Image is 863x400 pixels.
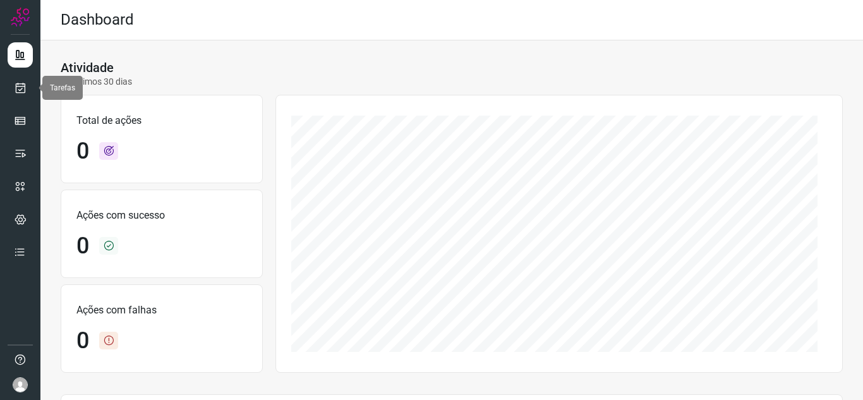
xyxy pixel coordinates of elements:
[76,138,89,165] h1: 0
[76,113,247,128] p: Total de ações
[76,208,247,223] p: Ações com sucesso
[76,303,247,318] p: Ações com falhas
[76,233,89,260] h1: 0
[13,377,28,392] img: avatar-user-boy.jpg
[50,83,75,92] span: Tarefas
[76,327,89,355] h1: 0
[61,60,114,75] h3: Atividade
[11,8,30,27] img: Logo
[61,75,132,88] p: Últimos 30 dias
[61,11,134,29] h2: Dashboard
